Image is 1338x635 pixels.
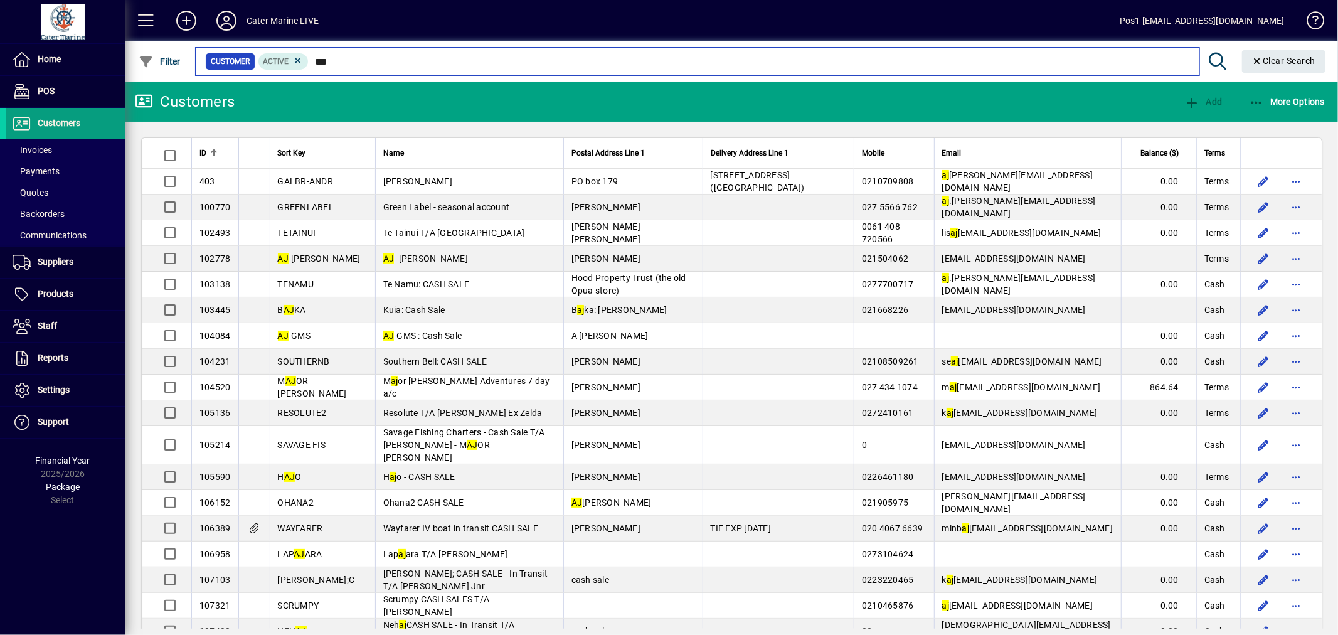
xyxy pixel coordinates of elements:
[278,549,322,559] span: LAP ARA
[278,575,355,585] span: [PERSON_NAME];C
[135,92,235,112] div: Customers
[38,86,55,96] span: POS
[577,305,585,315] em: aj
[38,289,73,299] span: Products
[13,166,60,176] span: Payments
[284,472,295,482] em: AJ
[206,9,247,32] button: Profile
[942,170,950,180] em: aj
[571,356,640,366] span: [PERSON_NAME]
[1253,518,1273,538] button: Edit
[942,228,1102,238] span: lis [EMAIL_ADDRESS][DOMAIN_NAME]
[951,356,958,366] em: aj
[1204,599,1225,612] span: Cash
[1286,467,1306,487] button: More options
[1286,403,1306,423] button: More options
[38,54,61,64] span: Home
[166,9,206,32] button: Add
[1204,471,1229,483] span: Terms
[6,247,125,278] a: Suppliers
[199,523,231,533] span: 106389
[199,146,206,160] span: ID
[711,146,788,160] span: Delivery Address Line 1
[942,356,1102,366] span: se [EMAIL_ADDRESS][DOMAIN_NAME]
[38,321,57,331] span: Staff
[571,202,640,212] span: [PERSON_NAME]
[942,146,962,160] span: Email
[199,600,231,611] span: 107321
[1286,518,1306,538] button: More options
[278,472,302,482] span: H O
[38,118,80,128] span: Customers
[383,331,395,341] em: AJ
[199,472,231,482] span: 105590
[1204,548,1225,560] span: Cash
[38,385,70,395] span: Settings
[199,575,231,585] span: 107103
[942,600,1093,611] span: [EMAIL_ADDRESS][DOMAIN_NAME]
[199,498,231,508] span: 106152
[1204,252,1229,265] span: Terms
[1253,300,1273,320] button: Edit
[383,146,556,160] div: Name
[36,456,90,466] span: Financial Year
[13,209,65,219] span: Backorders
[1286,248,1306,269] button: More options
[278,376,347,398] span: M OR [PERSON_NAME]
[1253,570,1273,590] button: Edit
[942,382,1101,392] span: m [EMAIL_ADDRESS][DOMAIN_NAME]
[1253,403,1273,423] button: Edit
[278,305,306,315] span: B KA
[1286,570,1306,590] button: More options
[942,523,1113,533] span: minb [EMAIL_ADDRESS][DOMAIN_NAME]
[1204,146,1225,160] span: Terms
[571,221,640,244] span: [PERSON_NAME] [PERSON_NAME]
[862,305,908,315] span: 021668226
[199,440,231,450] span: 105214
[1204,329,1225,342] span: Cash
[6,44,125,75] a: Home
[571,472,640,482] span: [PERSON_NAME]
[1253,197,1273,217] button: Edit
[13,145,52,155] span: Invoices
[942,440,1086,450] span: [EMAIL_ADDRESS][DOMAIN_NAME]
[278,408,327,418] span: RESOLUTE2
[1121,567,1196,593] td: 0.00
[571,331,649,341] span: A [PERSON_NAME]
[199,549,231,559] span: 106958
[6,76,125,107] a: POS
[38,417,69,427] span: Support
[862,253,908,264] span: 021504062
[1204,278,1225,291] span: Cash
[1184,97,1222,107] span: Add
[1121,400,1196,426] td: 0.00
[862,549,914,559] span: 0273104624
[263,57,289,66] span: Active
[947,575,954,585] em: aj
[862,440,867,450] span: 0
[383,146,404,160] span: Name
[942,575,1098,585] span: k [EMAIL_ADDRESS][DOMAIN_NAME]
[258,53,309,70] mat-chip: Activation Status: Active
[199,279,231,289] span: 103138
[1204,439,1225,451] span: Cash
[711,170,805,193] span: [STREET_ADDRESS] ([GEOGRAPHIC_DATA])
[285,376,297,386] em: AJ
[278,202,334,212] span: GREENLABEL
[862,523,923,533] span: 020 4067 6639
[13,230,87,240] span: Communications
[6,311,125,342] a: Staff
[862,600,914,611] span: 0210465876
[383,356,487,366] span: Southern Bell: CASH SALE
[1121,220,1196,246] td: 0.00
[942,146,1113,160] div: Email
[278,146,306,160] span: Sort Key
[1204,522,1225,535] span: Cash
[278,331,311,341] span: -GMS
[1121,272,1196,297] td: 0.00
[398,549,406,559] em: aj
[284,305,295,315] em: AJ
[383,549,508,559] span: Lap ara T/A [PERSON_NAME]
[947,408,954,418] em: aj
[199,146,231,160] div: ID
